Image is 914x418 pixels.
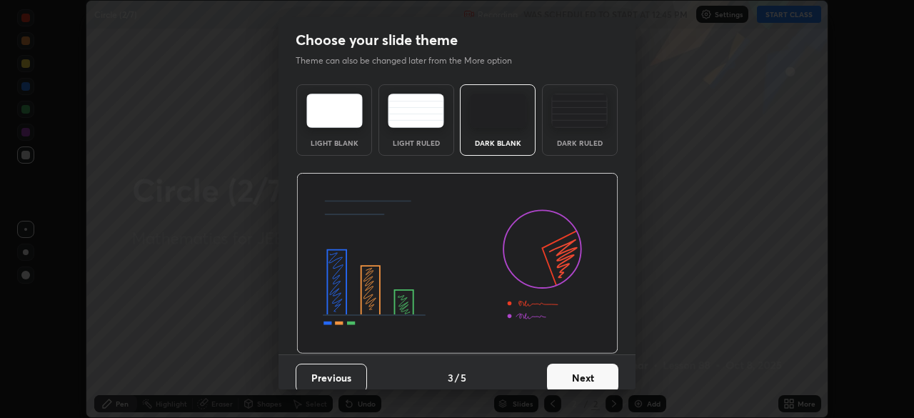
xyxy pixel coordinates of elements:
img: lightRuledTheme.5fabf969.svg [388,94,444,128]
img: darkRuledTheme.de295e13.svg [551,94,608,128]
button: Next [547,364,618,392]
div: Dark Ruled [551,139,608,146]
h4: 3 [448,370,453,385]
div: Dark Blank [469,139,526,146]
img: darkTheme.f0cc69e5.svg [470,94,526,128]
h2: Choose your slide theme [296,31,458,49]
h4: 5 [461,370,466,385]
p: Theme can also be changed later from the More option [296,54,527,67]
h4: / [455,370,459,385]
div: Light Ruled [388,139,445,146]
button: Previous [296,364,367,392]
div: Light Blank [306,139,363,146]
img: darkThemeBanner.d06ce4a2.svg [296,173,618,354]
img: lightTheme.e5ed3b09.svg [306,94,363,128]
